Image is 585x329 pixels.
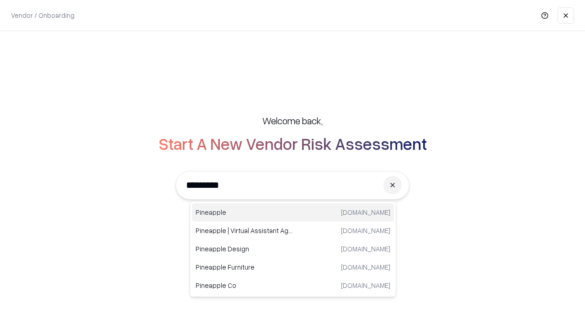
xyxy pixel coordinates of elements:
p: Pineapple | Virtual Assistant Agency [196,226,293,235]
p: Pineapple [196,207,293,217]
p: [DOMAIN_NAME] [341,262,390,272]
p: [DOMAIN_NAME] [341,281,390,290]
div: Suggestions [190,201,396,297]
p: Pineapple Furniture [196,262,293,272]
p: Pineapple Co [196,281,293,290]
h5: Welcome back, [262,114,323,127]
h2: Start A New Vendor Risk Assessment [159,134,427,153]
p: [DOMAIN_NAME] [341,207,390,217]
p: [DOMAIN_NAME] [341,244,390,254]
p: Pineapple Design [196,244,293,254]
p: Vendor / Onboarding [11,11,74,20]
p: [DOMAIN_NAME] [341,226,390,235]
